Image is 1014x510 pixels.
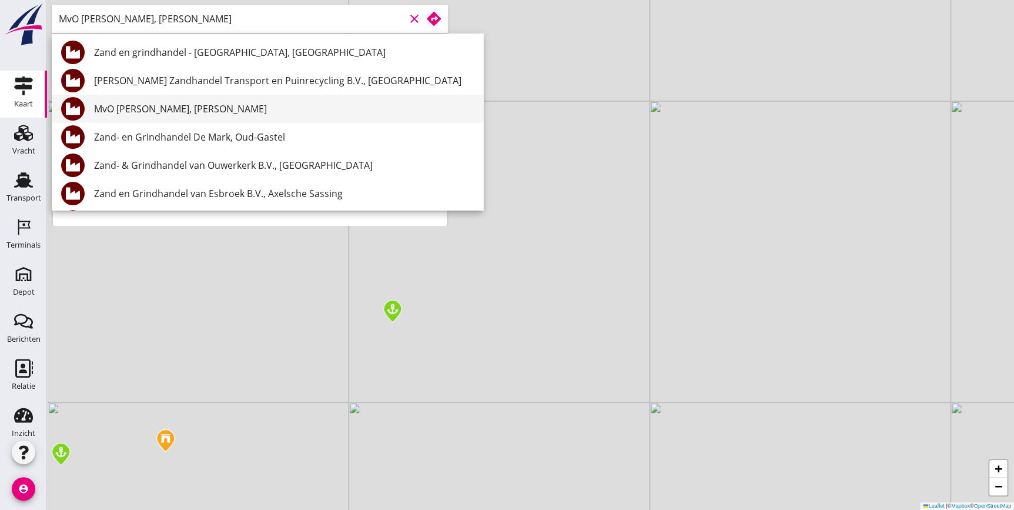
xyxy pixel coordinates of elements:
[12,477,35,501] i: account_circle
[7,335,41,343] div: Berichten
[94,130,474,144] div: Zand- en Grindhandel De Mark, Oud-Gastel
[12,382,35,390] div: Relatie
[951,503,970,509] a: Mapbox
[973,503,1011,509] a: OpenStreetMap
[14,100,33,108] div: Kaart
[382,299,403,324] img: Marker
[989,460,1007,478] a: Zoom in
[94,45,474,59] div: Zand en grindhandel - [GEOGRAPHIC_DATA], [GEOGRAPHIC_DATA]
[59,9,405,28] input: Zoek faciliteit
[12,147,35,155] div: Vracht
[2,3,45,46] img: logo-small.a267ee39.svg
[155,428,176,453] img: Marker
[94,158,474,172] div: Zand- & Grindhandel van Ouwerkerk B.V., [GEOGRAPHIC_DATA]
[995,479,1002,494] span: −
[12,429,35,437] div: Inzicht
[51,442,71,466] img: Marker
[6,241,41,249] div: Terminals
[94,102,474,116] div: MvO [PERSON_NAME], [PERSON_NAME]
[94,186,474,201] div: Zand en Grindhandel van Esbroek B.V., Axelsche Sassing
[407,12,421,26] i: clear
[13,288,35,296] div: Depot
[995,461,1002,476] span: +
[94,74,474,88] div: [PERSON_NAME] Zandhandel Transport en Puinrecycling B.V., [GEOGRAPHIC_DATA]
[920,502,1014,510] div: © ©
[6,194,41,202] div: Transport
[989,478,1007,495] a: Zoom out
[946,503,947,509] span: |
[923,503,944,509] a: Leaflet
